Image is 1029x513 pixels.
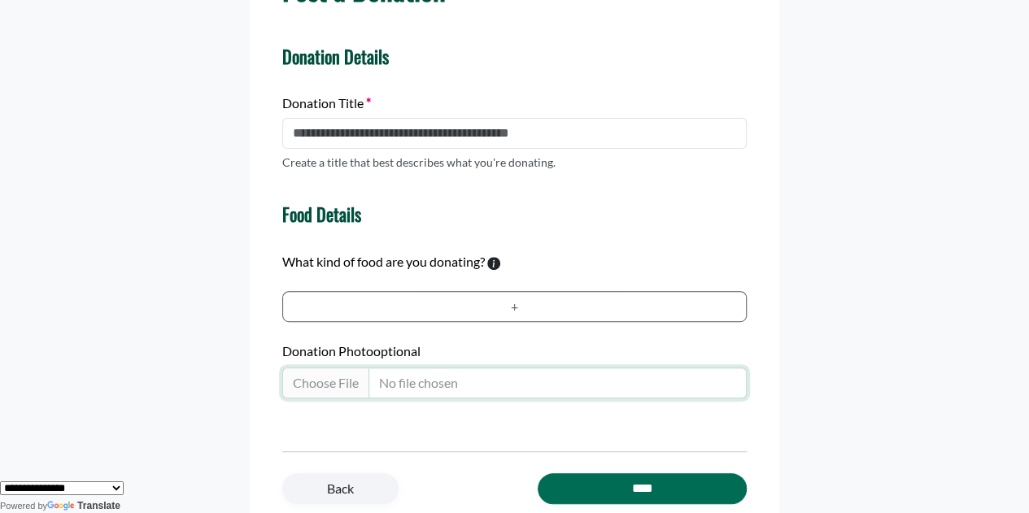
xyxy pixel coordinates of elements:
label: Donation Photo [282,341,747,361]
img: Google Translate [47,501,77,512]
h4: Donation Details [282,46,747,67]
a: Back [282,473,399,504]
p: Create a title that best describes what you're donating. [282,154,556,171]
svg: To calculate environmental impacts, we follow the Food Loss + Waste Protocol [487,257,500,270]
span: optional [373,343,421,359]
h4: Food Details [282,203,361,224]
label: What kind of food are you donating? [282,252,485,272]
a: Translate [47,500,120,511]
label: Donation Title [282,93,371,113]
